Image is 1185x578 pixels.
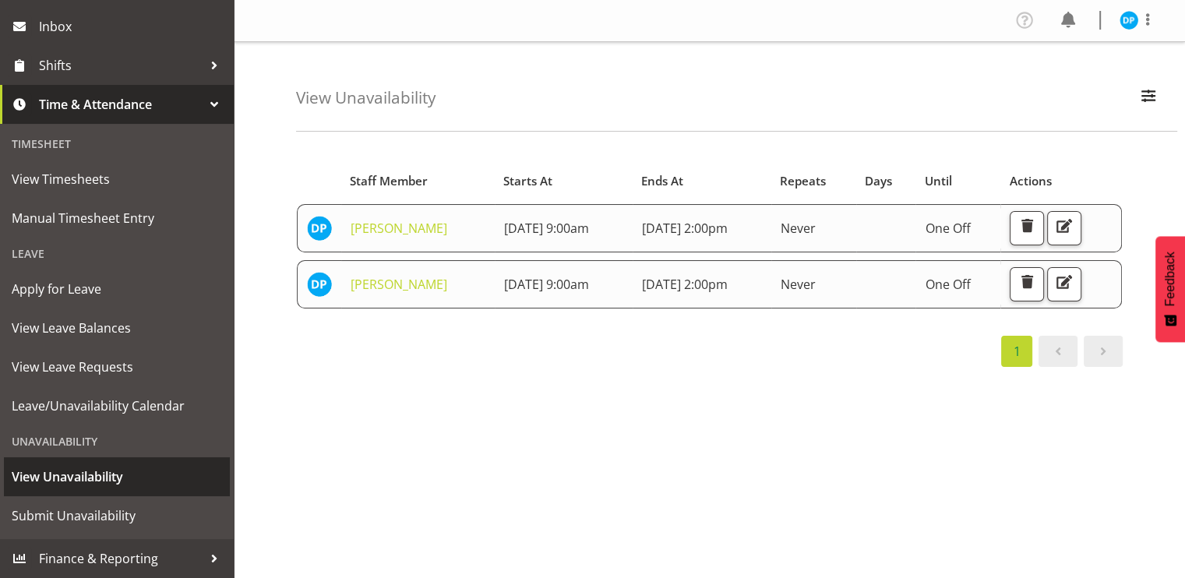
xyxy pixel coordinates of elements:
[39,547,203,570] span: Finance & Reporting
[12,504,222,527] span: Submit Unavailability
[12,316,222,340] span: View Leave Balances
[1010,267,1044,301] button: Delete Unavailability
[781,220,816,237] span: Never
[865,172,892,190] span: Days
[4,160,230,199] a: View Timesheets
[296,89,436,107] h4: View Unavailability
[4,496,230,535] a: Submit Unavailability
[1010,172,1052,190] span: Actions
[642,220,728,237] span: [DATE] 2:00pm
[925,220,970,237] span: One Off
[504,220,589,237] span: [DATE] 9:00am
[4,457,230,496] a: View Unavailability
[925,276,970,293] span: One Off
[12,394,222,418] span: Leave/Unavailability Calendar
[12,465,222,488] span: View Unavailability
[4,386,230,425] a: Leave/Unavailability Calendar
[12,167,222,191] span: View Timesheets
[1047,211,1081,245] button: Edit Unavailability
[4,270,230,308] a: Apply for Leave
[307,272,332,297] img: divyadeep-parmar11611.jpg
[1163,252,1177,306] span: Feedback
[4,347,230,386] a: View Leave Requests
[1047,267,1081,301] button: Edit Unavailability
[4,199,230,238] a: Manual Timesheet Entry
[351,276,447,293] a: [PERSON_NAME]
[641,172,683,190] span: Ends At
[12,355,222,379] span: View Leave Requests
[503,172,552,190] span: Starts At
[781,276,816,293] span: Never
[39,54,203,77] span: Shifts
[1120,11,1138,30] img: divyadeep-parmar11611.jpg
[4,238,230,270] div: Leave
[39,15,226,38] span: Inbox
[4,308,230,347] a: View Leave Balances
[1010,211,1044,245] button: Delete Unavailability
[4,425,230,457] div: Unavailability
[307,216,332,241] img: divyadeep-parmar11611.jpg
[1155,236,1185,342] button: Feedback - Show survey
[39,93,203,116] span: Time & Attendance
[642,276,728,293] span: [DATE] 2:00pm
[1132,81,1165,115] button: Filter Employees
[12,206,222,230] span: Manual Timesheet Entry
[925,172,952,190] span: Until
[350,172,428,190] span: Staff Member
[4,128,230,160] div: Timesheet
[12,277,222,301] span: Apply for Leave
[351,220,447,237] a: [PERSON_NAME]
[504,276,589,293] span: [DATE] 9:00am
[780,172,826,190] span: Repeats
